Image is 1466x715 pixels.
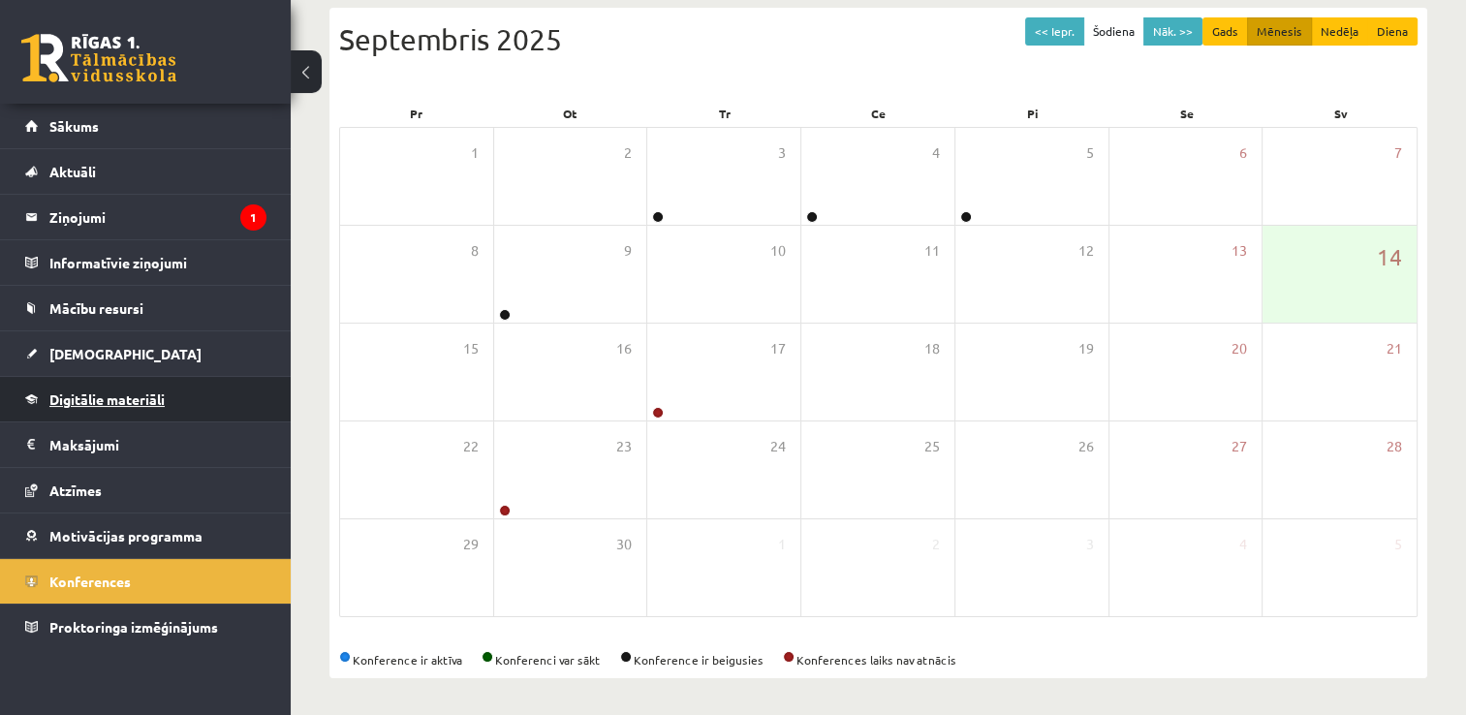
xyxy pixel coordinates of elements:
[1239,142,1247,164] span: 6
[770,240,786,262] span: 10
[932,534,940,555] span: 2
[25,468,266,513] a: Atzīmes
[955,100,1109,127] div: Pi
[1394,534,1402,555] span: 5
[339,100,493,127] div: Pr
[1387,338,1402,359] span: 21
[1263,100,1418,127] div: Sv
[1232,240,1247,262] span: 13
[1232,436,1247,457] span: 27
[49,163,96,180] span: Aktuāli
[25,559,266,604] a: Konferences
[1377,240,1402,273] span: 14
[1086,142,1094,164] span: 5
[25,286,266,330] a: Mācību resursi
[1086,534,1094,555] span: 3
[463,534,479,555] span: 29
[49,618,218,636] span: Proktoringa izmēģinājums
[770,338,786,359] span: 17
[616,436,632,457] span: 23
[616,338,632,359] span: 16
[932,142,940,164] span: 4
[624,142,632,164] span: 2
[49,117,99,135] span: Sākums
[778,534,786,555] span: 1
[770,436,786,457] span: 24
[339,651,1418,668] div: Konference ir aktīva Konferenci var sākt Konference ir beigusies Konferences laiks nav atnācis
[49,422,266,467] legend: Maksājumi
[1387,436,1402,457] span: 28
[493,100,647,127] div: Ot
[49,240,266,285] legend: Informatīvie ziņojumi
[25,422,266,467] a: Maksājumi
[49,482,102,499] span: Atzīmes
[25,513,266,558] a: Motivācijas programma
[49,195,266,239] legend: Ziņojumi
[1202,17,1248,46] button: Gads
[1078,240,1094,262] span: 12
[1311,17,1368,46] button: Nedēļa
[1083,17,1144,46] button: Šodiena
[616,534,632,555] span: 30
[1232,338,1247,359] span: 20
[1078,436,1094,457] span: 26
[1109,100,1263,127] div: Se
[778,142,786,164] span: 3
[25,377,266,421] a: Digitālie materiāli
[25,104,266,148] a: Sākums
[25,195,266,239] a: Ziņojumi1
[1394,142,1402,164] span: 7
[49,573,131,590] span: Konferences
[49,390,165,408] span: Digitālie materiāli
[339,17,1418,61] div: Septembris 2025
[924,240,940,262] span: 11
[1239,534,1247,555] span: 4
[240,204,266,231] i: 1
[25,240,266,285] a: Informatīvie ziņojumi
[471,240,479,262] span: 8
[49,527,203,544] span: Motivācijas programma
[463,436,479,457] span: 22
[49,299,143,317] span: Mācību resursi
[49,345,202,362] span: [DEMOGRAPHIC_DATA]
[1247,17,1312,46] button: Mēnesis
[25,605,266,649] a: Proktoringa izmēģinājums
[624,240,632,262] span: 9
[924,436,940,457] span: 25
[25,331,266,376] a: [DEMOGRAPHIC_DATA]
[21,34,176,82] a: Rīgas 1. Tālmācības vidusskola
[1078,338,1094,359] span: 19
[471,142,479,164] span: 1
[801,100,955,127] div: Ce
[1143,17,1202,46] button: Nāk. >>
[1025,17,1084,46] button: << Iepr.
[25,149,266,194] a: Aktuāli
[1367,17,1418,46] button: Diena
[463,338,479,359] span: 15
[647,100,801,127] div: Tr
[924,338,940,359] span: 18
